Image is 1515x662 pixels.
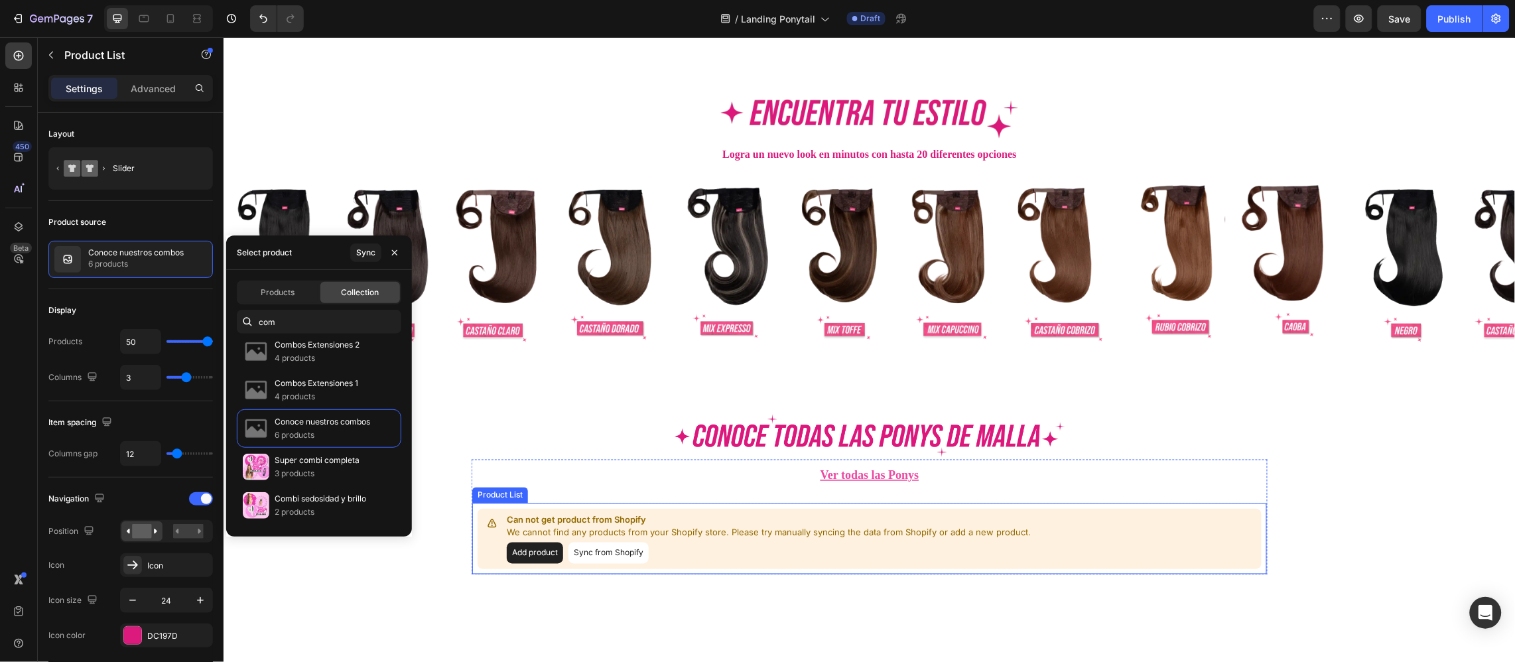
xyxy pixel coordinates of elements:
button: Publish [1427,5,1482,32]
a: Ver todas las Ponys [581,423,712,454]
img: collections [243,377,269,403]
img: Alt image [1,147,100,307]
input: Auto [121,442,161,466]
img: tono_mix_capuccino.webp [677,147,777,307]
span: Products [261,287,295,298]
img: tono_castano_cobrizo.webp [790,147,889,307]
div: Position [48,523,97,541]
p: Super combi completa [275,454,360,467]
div: Icon size [48,592,100,610]
div: Product List [251,452,302,464]
span: / [735,12,738,26]
img: collections [243,492,269,519]
img: gempages_578659840520356737-6335b02a-9a71-4d26-8648-d54bc54449ce.webp [447,374,845,423]
p: 4 products [275,352,360,365]
div: 450 [13,141,32,152]
span: Landing Ponytail [741,12,815,26]
img: tono_caoba.webp [1016,147,1115,307]
p: Combos Extensiones 1 [275,377,358,390]
div: Icon [147,560,210,572]
div: Layout [48,128,74,140]
input: Auto [121,365,161,389]
div: Sync [356,247,375,259]
p: 6 products [275,429,370,442]
div: Display [48,304,76,316]
p: Combos Extensiones 2 [275,338,360,352]
button: Save [1378,5,1421,32]
p: 6 products [88,257,184,271]
img: tono_mix_toffe.webp [564,147,664,307]
p: Logra un nuevo look en minutos con hasta 20 diferentes opciones [249,108,1043,127]
img: collections [243,415,269,442]
p: Settings [66,82,103,96]
div: Products [48,336,82,348]
p: 3 products [275,467,360,480]
img: tono_rubio_cobrizo.webp [903,147,1002,307]
div: Columns [48,369,100,387]
div: Navigation [48,490,107,508]
p: Ver todas las Ponys [597,428,696,449]
p: Can not get product from Shopify [283,477,807,490]
p: 7 [87,11,93,27]
div: Icon color [48,629,86,641]
img: collections [243,338,269,365]
div: Icon [48,559,64,571]
div: Beta [10,243,32,253]
button: Add product [283,505,340,527]
span: Draft [860,13,880,25]
span: Save [1389,13,1411,25]
p: Combi sedosidad y brillo [275,492,366,505]
div: Undo/Redo [250,5,304,32]
p: 2 products [275,505,366,519]
p: Advanced [131,82,176,96]
img: tono_casta_o_dorado.webp [339,147,438,307]
span: Collection [342,287,379,298]
img: Alt image [1128,147,1228,307]
p: 4 products [275,390,358,403]
div: Select product [237,247,292,259]
button: 7 [5,5,99,32]
img: tono_mix_epresso.webp [452,147,551,307]
img: collections [243,454,269,480]
p: We cannot find any products from your Shopify store. Please try manually syncing the data from Sh... [283,490,807,503]
button: Sync [350,243,381,262]
div: Product source [48,216,106,228]
img: tono_casta_o_medio.webp [113,147,213,307]
input: Search collection [237,310,401,334]
p: Conoce nuestros combos [275,415,370,429]
div: Slider [113,153,194,184]
img: tono_casta_o_medio.webp [1241,147,1341,307]
div: DC197D [147,630,210,642]
img: Alt image [226,147,326,307]
input: Auto [121,330,161,354]
div: Columns gap [48,448,98,460]
p: Product List [64,47,177,63]
div: Item spacing [48,414,115,432]
p: Conoce nuestros combos [88,248,184,257]
img: collection feature img [54,246,81,273]
div: Open Intercom Messenger [1470,597,1502,629]
img: encuentra_tu_estilo_web.webp [248,44,1044,106]
div: Publish [1438,12,1471,26]
button: Sync from Shopify [345,505,425,527]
